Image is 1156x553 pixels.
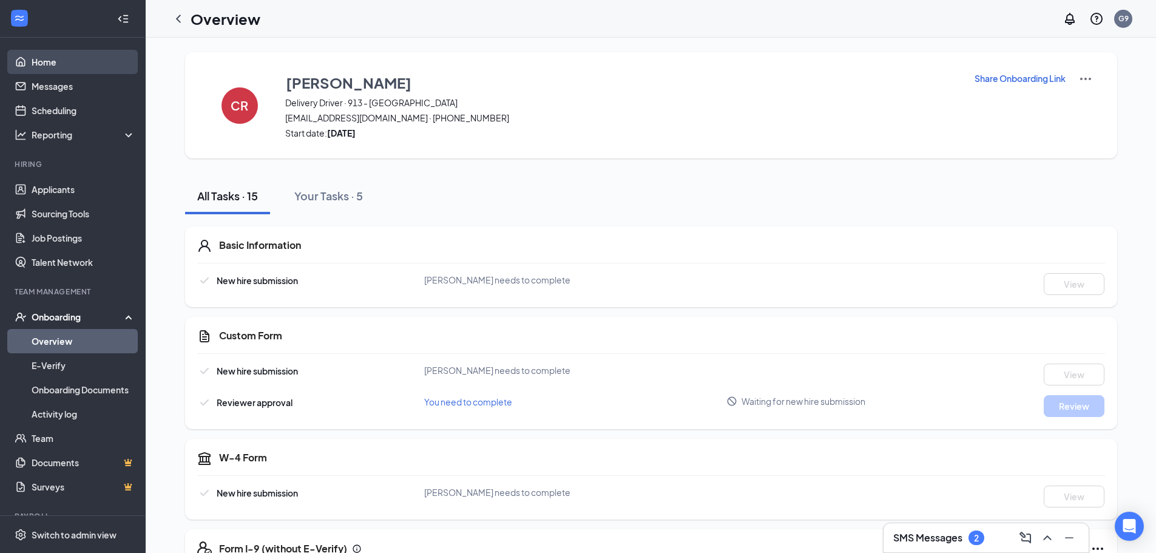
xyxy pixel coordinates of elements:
[742,395,865,407] span: Waiting for new hire submission
[1115,512,1144,541] div: Open Intercom Messenger
[1040,531,1055,545] svg: ChevronUp
[197,451,212,466] svg: TaxGovernmentIcon
[1044,273,1104,295] button: View
[1060,528,1079,548] button: Minimize
[32,450,135,475] a: DocumentsCrown
[1044,364,1104,385] button: View
[32,402,135,426] a: Activity log
[975,72,1066,84] p: Share Onboarding Link
[32,378,135,402] a: Onboarding Documents
[15,511,133,521] div: Payroll
[32,329,135,353] a: Overview
[32,475,135,499] a: SurveysCrown
[217,275,298,286] span: New hire submission
[32,74,135,98] a: Messages
[13,12,25,24] svg: WorkstreamLogo
[191,8,260,29] h1: Overview
[117,13,129,25] svg: Collapse
[726,396,737,407] svg: Blocked
[217,397,292,408] span: Reviewer approval
[1062,531,1077,545] svg: Minimize
[231,101,248,110] h4: CR
[1044,486,1104,507] button: View
[197,188,258,203] div: All Tasks · 15
[424,365,570,376] span: [PERSON_NAME] needs to complete
[15,311,27,323] svg: UserCheck
[197,329,212,344] svg: CustomFormIcon
[1016,528,1035,548] button: ComposeMessage
[32,311,125,323] div: Onboarding
[285,97,959,109] span: Delivery Driver · 913 - [GEOGRAPHIC_DATA]
[424,487,570,498] span: [PERSON_NAME] needs to complete
[32,529,117,541] div: Switch to admin view
[32,98,135,123] a: Scheduling
[285,72,959,93] button: [PERSON_NAME]
[294,188,363,203] div: Your Tasks · 5
[32,426,135,450] a: Team
[1118,13,1129,24] div: G9
[219,451,267,464] h5: W-4 Form
[217,365,298,376] span: New hire submission
[219,239,301,252] h5: Basic Information
[1063,12,1077,26] svg: Notifications
[286,72,411,93] h3: [PERSON_NAME]
[32,202,135,226] a: Sourcing Tools
[32,353,135,378] a: E-Verify
[197,395,212,410] svg: Checkmark
[32,129,136,141] div: Reporting
[15,129,27,141] svg: Analysis
[32,250,135,274] a: Talent Network
[15,159,133,169] div: Hiring
[217,487,298,498] span: New hire submission
[209,72,270,139] button: CR
[1044,395,1104,417] button: Review
[197,486,212,500] svg: Checkmark
[15,287,133,297] div: Team Management
[15,529,27,541] svg: Settings
[974,72,1066,85] button: Share Onboarding Link
[424,396,512,407] span: You need to complete
[197,239,212,253] svg: User
[974,533,979,543] div: 2
[327,127,356,138] strong: [DATE]
[424,274,570,285] span: [PERSON_NAME] needs to complete
[285,127,959,139] span: Start date:
[1089,12,1104,26] svg: QuestionInfo
[893,531,962,545] h3: SMS Messages
[32,50,135,74] a: Home
[197,364,212,378] svg: Checkmark
[1038,528,1057,548] button: ChevronUp
[171,12,186,26] svg: ChevronLeft
[32,177,135,202] a: Applicants
[197,273,212,288] svg: Checkmark
[1018,531,1033,545] svg: ComposeMessage
[32,226,135,250] a: Job Postings
[285,112,959,124] span: [EMAIL_ADDRESS][DOMAIN_NAME] · [PHONE_NUMBER]
[219,329,282,342] h5: Custom Form
[1078,72,1093,86] img: More Actions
